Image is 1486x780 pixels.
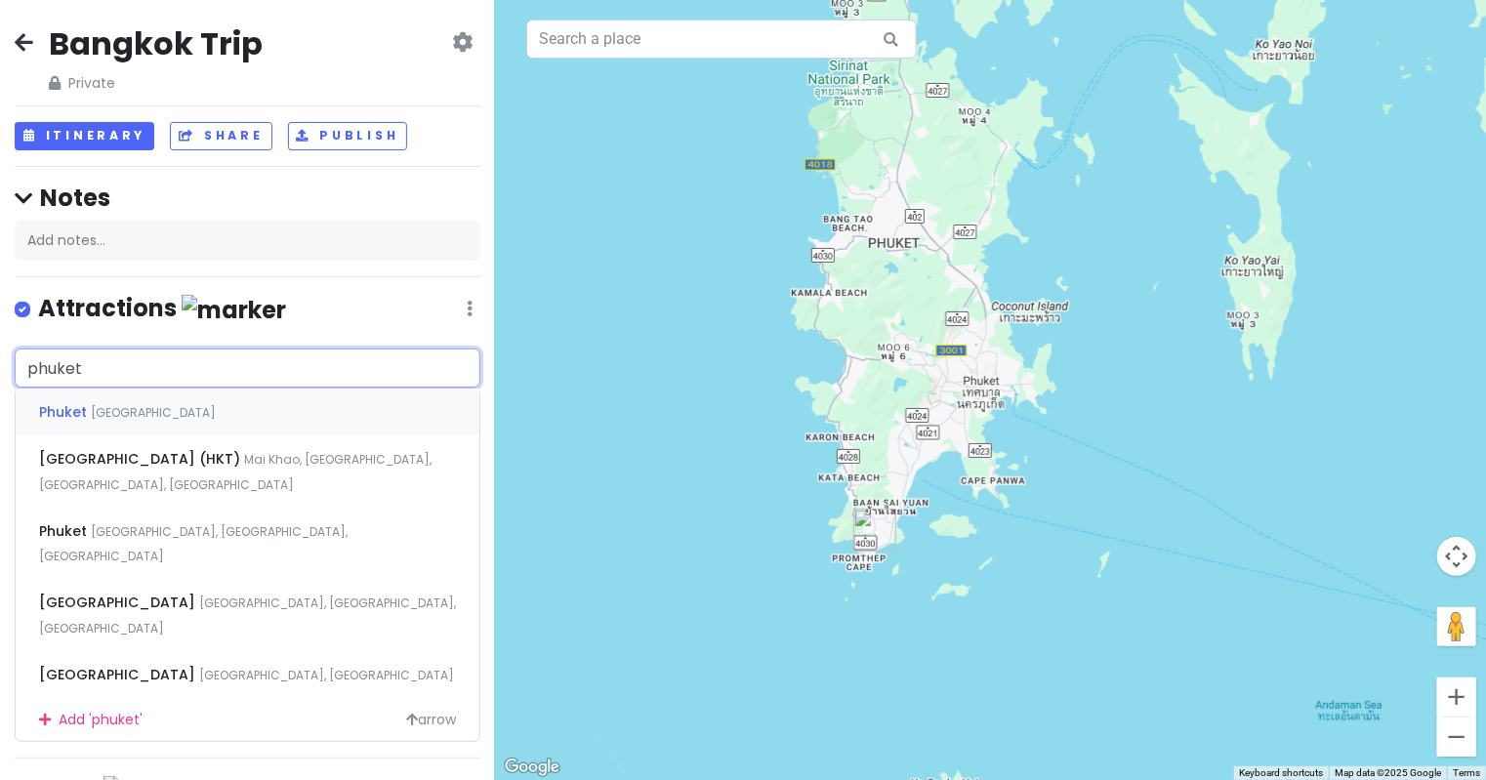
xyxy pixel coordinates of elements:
[39,402,91,422] span: Phuket
[39,665,199,684] span: [GEOGRAPHIC_DATA]
[500,755,564,780] img: Google
[39,521,91,541] span: Phuket
[39,595,456,636] span: [GEOGRAPHIC_DATA], [GEOGRAPHIC_DATA], [GEOGRAPHIC_DATA]
[1453,767,1480,778] a: Terms (opens in new tab)
[1437,677,1476,717] button: Zoom in
[1437,607,1476,646] button: Drag Pegman onto the map to open Street View
[182,295,286,325] img: marker
[1437,537,1476,576] button: Map camera controls
[1335,767,1441,778] span: Map data ©2025 Google
[39,593,199,612] span: [GEOGRAPHIC_DATA]
[39,449,244,469] span: [GEOGRAPHIC_DATA] (HKT)
[16,697,479,741] div: Add ' phuket '
[500,755,564,780] a: Open this area in Google Maps (opens a new window)
[49,23,263,64] h2: Bangkok Trip
[39,451,432,493] span: Mai Khao, [GEOGRAPHIC_DATA], [GEOGRAPHIC_DATA], [GEOGRAPHIC_DATA]
[38,293,286,325] h4: Attractions
[846,501,904,559] div: Navatara Phuket Resort
[15,183,480,213] h4: Notes
[15,122,154,150] button: Itinerary
[288,122,408,150] button: Publish
[526,20,917,59] input: Search a place
[15,221,480,262] div: Add notes...
[1437,718,1476,757] button: Zoom out
[406,709,456,730] span: arrow
[49,72,263,94] span: Private
[170,122,271,150] button: Share
[91,404,216,421] span: [GEOGRAPHIC_DATA]
[199,667,454,683] span: [GEOGRAPHIC_DATA], [GEOGRAPHIC_DATA]
[39,523,348,565] span: [GEOGRAPHIC_DATA], [GEOGRAPHIC_DATA], [GEOGRAPHIC_DATA]
[15,349,480,388] input: + Add place or address
[1239,766,1323,780] button: Keyboard shortcuts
